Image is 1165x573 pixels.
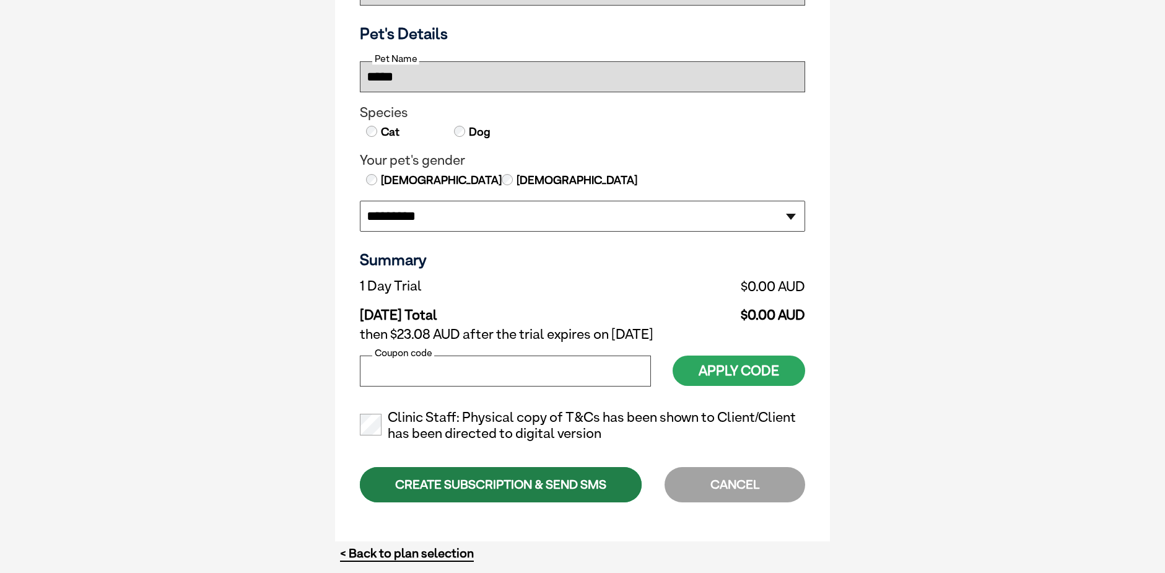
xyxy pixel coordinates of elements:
[360,467,642,502] div: CREATE SUBSCRIPTION & SEND SMS
[340,546,474,561] a: < Back to plan selection
[360,414,382,435] input: Clinic Staff: Physical copy of T&Cs has been shown to Client/Client has been directed to digital ...
[360,152,805,168] legend: Your pet's gender
[360,297,602,323] td: [DATE] Total
[360,105,805,121] legend: Species
[602,275,805,297] td: $0.00 AUD
[360,275,602,297] td: 1 Day Trial
[602,297,805,323] td: $0.00 AUD
[360,323,805,346] td: then $23.08 AUD after the trial expires on [DATE]
[665,467,805,502] div: CANCEL
[360,250,805,269] h3: Summary
[355,24,810,43] h3: Pet's Details
[360,409,805,442] label: Clinic Staff: Physical copy of T&Cs has been shown to Client/Client has been directed to digital ...
[673,356,805,386] button: Apply Code
[372,348,434,359] label: Coupon code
